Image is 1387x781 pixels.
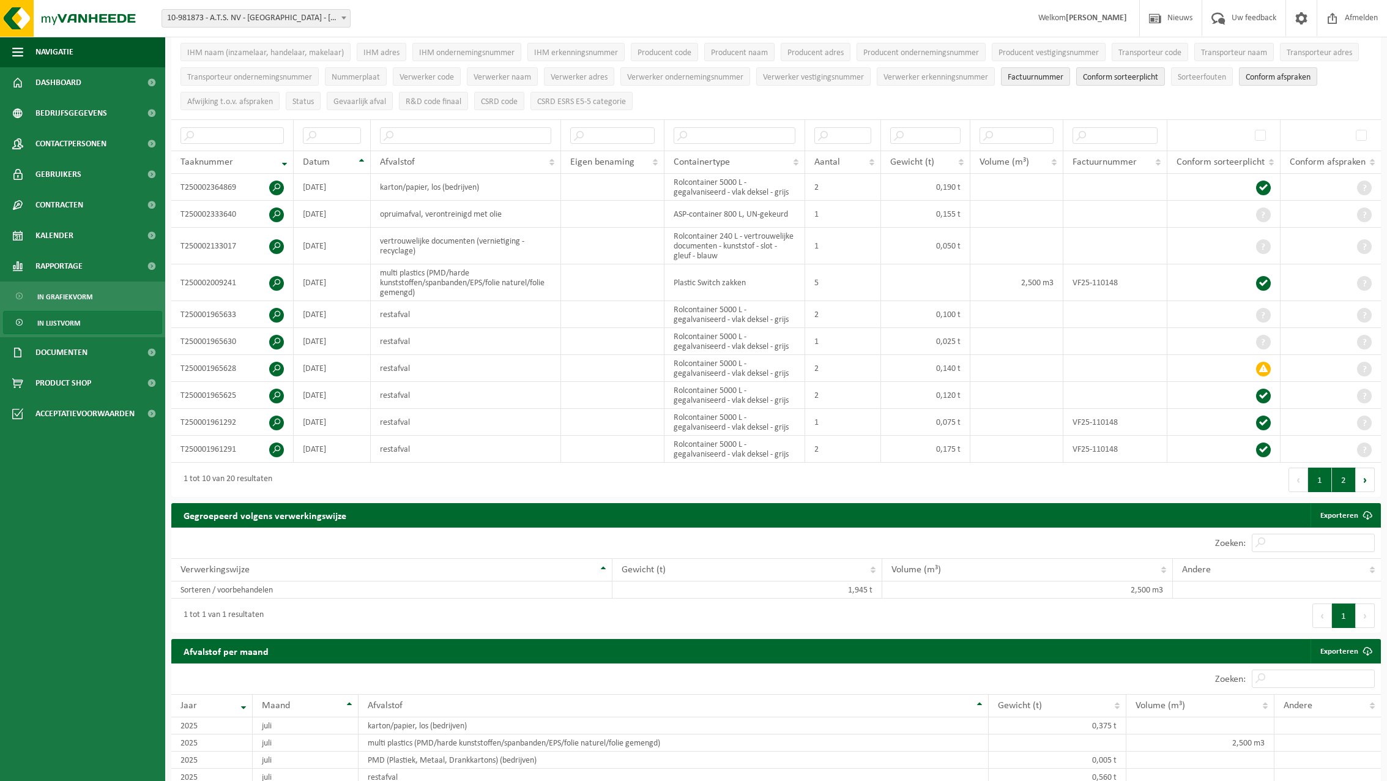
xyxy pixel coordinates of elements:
td: [DATE] [294,228,371,264]
span: CSRD ESRS E5-5 categorie [537,97,626,106]
td: 0,075 t [881,409,970,436]
span: Verwerker naam [474,73,531,82]
span: Transporteur naam [1201,48,1267,58]
span: Product Shop [35,368,91,398]
span: CSRD code [481,97,518,106]
td: T250001961291 [171,436,294,463]
span: Volume (m³) [980,157,1029,167]
td: Rolcontainer 5000 L - gegalvaniseerd - vlak deksel - grijs [664,382,805,409]
span: Verwerker erkenningsnummer [883,73,988,82]
span: IHM erkenningsnummer [534,48,618,58]
td: T250001965633 [171,301,294,328]
span: Producent code [638,48,691,58]
td: 2,500 m3 [1126,734,1275,752]
button: Verwerker ondernemingsnummerVerwerker ondernemingsnummer: Activate to sort [620,67,750,86]
td: Plastic Switch zakken [664,264,805,301]
td: 1 [805,201,881,228]
td: opruimafval, verontreinigd met olie [371,201,561,228]
span: IHM ondernemingsnummer [419,48,515,58]
td: [DATE] [294,301,371,328]
td: 2025 [171,752,253,769]
td: 0,155 t [881,201,970,228]
td: 1,945 t [612,581,882,599]
span: Volume (m³) [891,565,941,575]
button: Verwerker erkenningsnummerVerwerker erkenningsnummer: Activate to sort [877,67,995,86]
span: Contracten [35,190,83,220]
td: [DATE] [294,382,371,409]
span: Volume (m³) [1136,701,1185,711]
span: Gevaarlijk afval [333,97,386,106]
td: restafval [371,328,561,355]
td: 2 [805,355,881,382]
td: [DATE] [294,201,371,228]
td: 2025 [171,734,253,752]
span: Verwerker adres [551,73,608,82]
td: 2025 [171,717,253,734]
span: Verwerker ondernemingsnummer [627,73,743,82]
span: IHM naam (inzamelaar, handelaar, makelaar) [187,48,344,58]
span: In lijstvorm [37,312,80,335]
a: Exporteren [1311,503,1380,528]
span: Contactpersonen [35,129,106,159]
div: 1 tot 10 van 20 resultaten [177,469,272,491]
td: 0,025 t [881,328,970,355]
button: Verwerker naamVerwerker naam: Activate to sort [467,67,538,86]
span: Andere [1284,701,1312,711]
td: restafval [371,382,561,409]
span: Transporteur ondernemingsnummer [187,73,312,82]
td: T250001965625 [171,382,294,409]
span: Jaar [180,701,197,711]
td: 2,500 m3 [970,264,1063,301]
td: 2 [805,301,881,328]
td: 0,050 t [881,228,970,264]
button: Next [1356,468,1375,492]
td: Rolcontainer 240 L - vertrouwelijke documenten - kunststof - slot - gleuf - blauw [664,228,805,264]
span: R&D code finaal [406,97,461,106]
td: Rolcontainer 5000 L - gegalvaniseerd - vlak deksel - grijs [664,328,805,355]
span: Afwijking t.o.v. afspraken [187,97,273,106]
td: T250002333640 [171,201,294,228]
span: Conform sorteerplicht [1177,157,1265,167]
span: 10-981873 - A.T.S. NV - LANGERBRUGGE - GENT [162,9,351,28]
span: Producent adres [787,48,844,58]
button: 1 [1332,603,1356,628]
button: CSRD codeCSRD code: Activate to sort [474,92,524,110]
div: 1 tot 1 van 1 resultaten [177,605,264,627]
button: IHM adresIHM adres: Activate to sort [357,43,406,61]
button: R&D code finaalR&amp;D code finaal: Activate to sort [399,92,468,110]
td: VF25-110148 [1063,409,1167,436]
span: Verwerker vestigingsnummer [763,73,864,82]
span: Rapportage [35,251,83,282]
span: Gewicht (t) [890,157,934,167]
td: VF25-110148 [1063,436,1167,463]
td: multi plastics (PMD/harde kunststoffen/spanbanden/EPS/folie naturel/folie gemengd) [359,734,989,752]
h2: Afvalstof per maand [171,639,281,663]
td: [DATE] [294,264,371,301]
button: Previous [1288,468,1308,492]
td: T250001965628 [171,355,294,382]
button: SorteerfoutenSorteerfouten: Activate to sort [1171,67,1233,86]
td: karton/papier, los (bedrijven) [371,174,561,201]
button: Next [1356,603,1375,628]
td: Rolcontainer 5000 L - gegalvaniseerd - vlak deksel - grijs [664,174,805,201]
button: IHM naam (inzamelaar, handelaar, makelaar)IHM naam (inzamelaar, handelaar, makelaar): Activate to... [180,43,351,61]
td: 2 [805,436,881,463]
h2: Gegroepeerd volgens verwerkingswijze [171,503,359,527]
button: Verwerker adresVerwerker adres: Activate to sort [544,67,614,86]
td: T250001965630 [171,328,294,355]
td: [DATE] [294,409,371,436]
td: T250002133017 [171,228,294,264]
span: 10-981873 - A.T.S. NV - LANGERBRUGGE - GENT [162,10,350,27]
span: Dashboard [35,67,81,98]
button: IHM ondernemingsnummerIHM ondernemingsnummer: Activate to sort [412,43,521,61]
span: Maand [262,701,290,711]
td: multi plastics (PMD/harde kunststoffen/spanbanden/EPS/folie naturel/folie gemengd) [371,264,561,301]
span: Status [292,97,314,106]
td: 2,500 m3 [882,581,1173,599]
span: Afvalstof [368,701,403,711]
span: Factuurnummer [1008,73,1063,82]
span: Documenten [35,337,87,368]
td: 1 [805,228,881,264]
td: restafval [371,409,561,436]
span: Gewicht (t) [998,701,1042,711]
